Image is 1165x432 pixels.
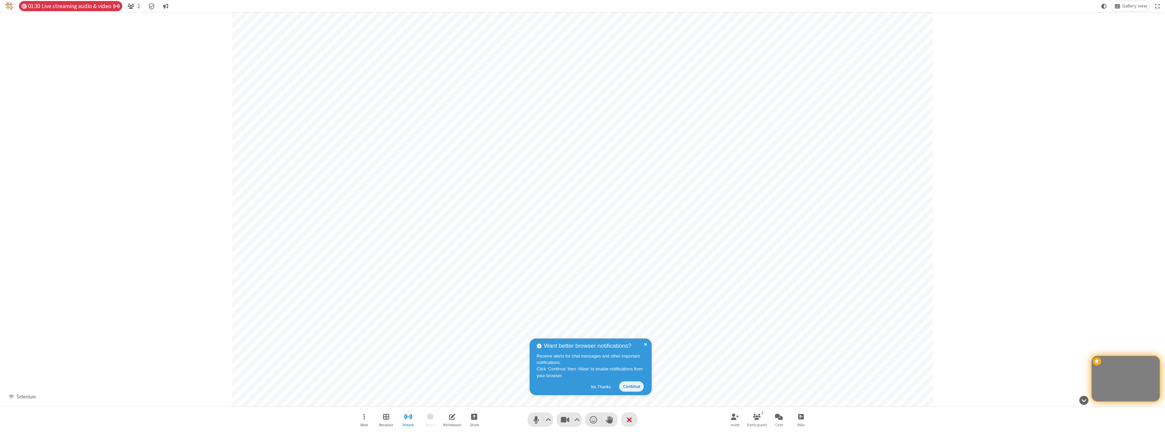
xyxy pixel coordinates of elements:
button: Invite participants (⌘+Shift+I) [725,410,745,429]
button: Send a reaction [585,412,601,427]
button: Fullscreen [1152,1,1163,11]
button: Continue [619,381,644,392]
span: Whiteboard [443,423,461,427]
div: Timer [19,1,122,11]
button: Start sharing [464,410,484,429]
span: 01:30 [28,3,40,9]
span: Breakout [379,423,393,427]
button: Video setting [573,412,582,427]
button: End or leave meeting [621,412,637,427]
button: Audio settings [544,412,553,427]
button: Using system theme [1099,1,1109,11]
div: 2 [760,410,765,416]
span: Gallery view [1122,3,1147,9]
span: Invite [730,423,739,427]
button: Raise hand [601,412,618,427]
button: Change layout [1112,1,1150,11]
button: Stop streaming [398,410,418,429]
button: Stop video (⌘+Shift+V) [556,412,582,427]
button: Manage Breakout Rooms [376,410,396,429]
span: 2 [137,3,140,9]
span: Share [470,423,479,427]
div: Receive alerts for chat messages and other important notifications. Click ‘Continue’ then ‘Allow’... [537,353,647,379]
span: More [360,423,368,427]
div: Meeting details Encryption enabled [145,1,158,11]
span: Record [425,423,436,427]
span: Participants [747,423,767,427]
span: Polls [797,423,805,427]
span: Chat [775,423,783,427]
button: Open chat [769,410,789,429]
button: Open participant list [125,1,143,11]
button: Conversation [161,1,171,11]
button: Open poll [791,410,811,429]
button: Hide [1077,392,1091,408]
img: QA Selenium DO NOT DELETE OR CHANGE [5,2,14,10]
button: Open participant list [747,410,767,429]
button: Open menu [354,410,374,429]
span: Stream [402,423,414,427]
div: Selenium [14,393,38,401]
span: Auto broadcast is active [113,3,120,9]
button: Unable to start recording without first stopping streaming [420,410,440,429]
button: No Thanks [588,381,614,392]
span: Want better browser notifications? [544,342,631,350]
span: Live streaming audio & video [42,3,120,9]
button: Mute (⌘+Shift+A) [528,412,553,427]
button: Open shared whiteboard [442,410,462,429]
